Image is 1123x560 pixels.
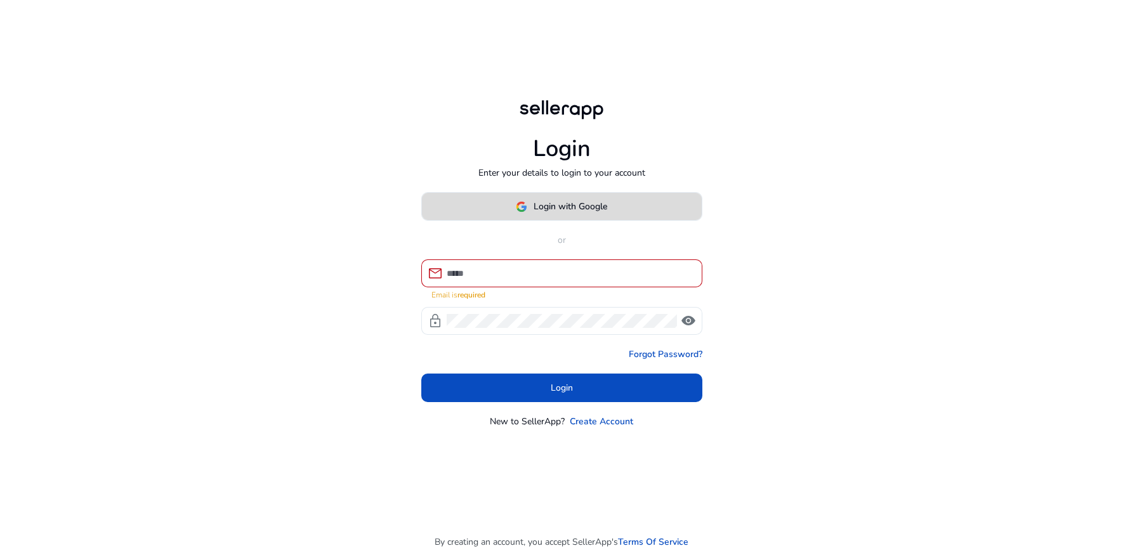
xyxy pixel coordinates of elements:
h1: Login [533,135,591,162]
a: Create Account [570,415,633,428]
span: Login [551,381,573,394]
span: mail [428,266,443,281]
button: Login with Google [421,192,702,221]
a: Terms Of Service [618,535,688,549]
p: New to SellerApp? [490,415,565,428]
span: Login with Google [534,200,607,213]
p: or [421,233,702,247]
a: Forgot Password? [629,348,702,361]
mat-error: Email is [431,287,692,301]
span: lock [428,313,443,329]
img: google-logo.svg [516,201,527,212]
button: Login [421,374,702,402]
span: visibility [681,313,696,329]
strong: required [457,290,485,300]
p: Enter your details to login to your account [478,166,645,179]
